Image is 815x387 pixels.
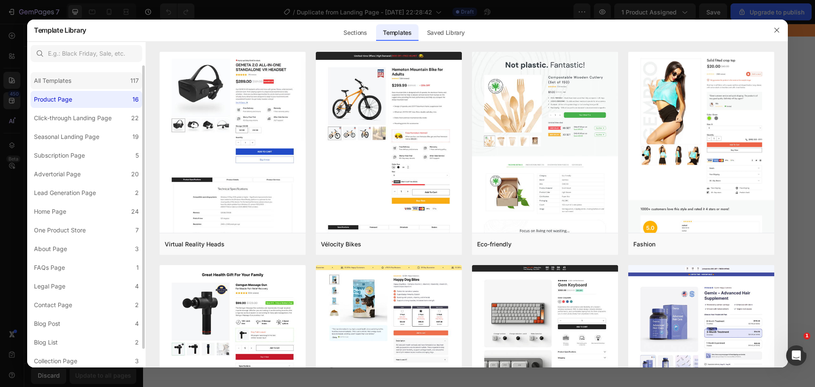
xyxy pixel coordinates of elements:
div: Click-through Landing Page [34,113,112,123]
img: gempages_573117114106250465-5ed4ccd5-3cd7-4954-8f77-b19e488d4f89.jpg [343,33,591,279]
h2: Template Library [34,19,86,41]
div: 2 [135,300,139,310]
div: 1 [136,263,139,273]
div: 4 [135,281,139,291]
div: 3 [135,244,139,254]
img: gempages_573117114106250465-f4e1533c-088d-4be7-93df-05a81c327db1.png [177,297,225,345]
div: One Product Store [34,225,86,235]
div: Legal Page [34,281,65,291]
div: About Page [34,244,67,254]
div: Advertorial Page [34,169,81,179]
a: Comprar ahora [81,239,309,270]
img: gempages_573117114106250465-dc7d70a1-6296-4dd5-8052-5a3664c12ae0.png [262,288,311,337]
div: Product Page [34,94,72,105]
div: 22 [131,113,139,123]
p: ENVIO GRATIS - PAGAS AL RECIBIR [137,277,267,287]
div: Seasonal Landing Page [34,132,99,142]
div: 7 [135,225,139,235]
div: Templates [376,24,418,41]
div: Vélocity Bikes [321,239,361,249]
p: Juega de maneras distintas 🎮👨‍👩‍👧‍👦 [109,109,275,122]
strong: ¡No más pantallas, más diversión real! [126,212,250,219]
div: 5 [135,150,139,161]
p: 🚀 Material resistente y duradero [109,186,275,196]
div: 3 [135,356,139,366]
div: 4 [135,319,139,329]
div: Collection Page [34,356,77,366]
iframe: Intercom live chat [786,345,807,366]
div: All Templates [34,76,71,86]
p: Comprar ahora [158,247,246,261]
p: 🔊✨ Con sonido y luces LED brillantes [109,161,275,171]
p: 🔋❌ No requiere pilas [109,136,275,146]
div: 117 [130,76,139,86]
div: 2 [135,337,139,347]
div: Fashion [633,239,655,249]
img: gempages_573117114106250465-94be3940-3038-4b1f-adf3-6ae6806364bf.png [100,297,149,345]
h1: Triqui Electronico [81,71,309,99]
div: Blog Post [34,319,60,329]
div: 24 [131,206,139,217]
div: Sections [337,24,374,41]
div: 2 [135,188,139,198]
div: 19 [132,132,139,142]
div: Home Page [34,206,66,217]
div: Lead Generation Page [34,188,96,198]
div: Contact Page [34,300,72,310]
p: 📵✨ 🎲🧩🎮 [109,211,275,221]
div: Subscription Page [34,150,85,161]
div: 16 [132,94,139,105]
div: Blog List [34,337,58,347]
div: Virtual Reality Heads [165,239,225,249]
div: FAQs Page [34,263,65,273]
p: “El clásico de siempre, ahora más divertido”” [129,54,264,63]
div: 20 [131,169,139,179]
span: 1 [804,333,810,339]
div: Eco-friendly [477,239,511,249]
input: E.g.: Black Friday, Sale, etc. [31,45,142,62]
span: 4 [138,110,143,120]
div: Saved Library [420,24,472,41]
